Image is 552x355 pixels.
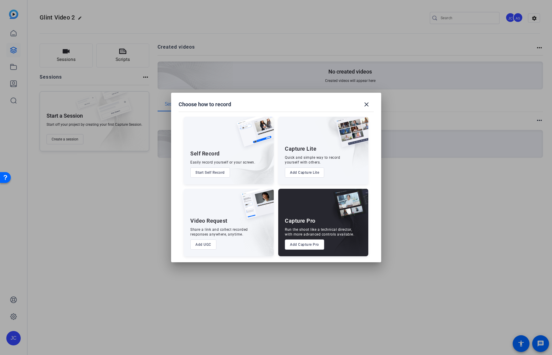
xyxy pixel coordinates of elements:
img: capture-pro.png [329,189,368,225]
button: Add Capture Lite [285,167,324,178]
div: Share a link and collect recorded responses anywhere, anytime. [190,227,248,237]
button: Start Self Record [190,167,230,178]
button: Add Capture Pro [285,239,324,250]
div: Capture Pro [285,217,315,224]
div: Run the shoot like a technical director, with more advanced controls available. [285,227,354,237]
h1: Choose how to record [179,101,231,108]
img: ugc-content.png [237,189,274,225]
button: Add UGC [190,239,216,250]
div: Capture Lite [285,145,316,152]
img: embarkstudio-ugc-content.png [239,207,274,256]
img: embarkstudio-self-record.png [222,130,274,184]
img: embarkstudio-capture-lite.png [315,117,368,177]
img: self-record.png [232,117,274,153]
img: embarkstudio-capture-pro.png [324,196,368,256]
div: Self Record [190,150,220,157]
div: Video Request [190,217,228,224]
mat-icon: close [363,101,370,108]
div: Quick and simple way to record yourself with others. [285,155,340,165]
img: capture-lite.png [331,117,368,153]
div: Easily record yourself or your screen. [190,160,255,165]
